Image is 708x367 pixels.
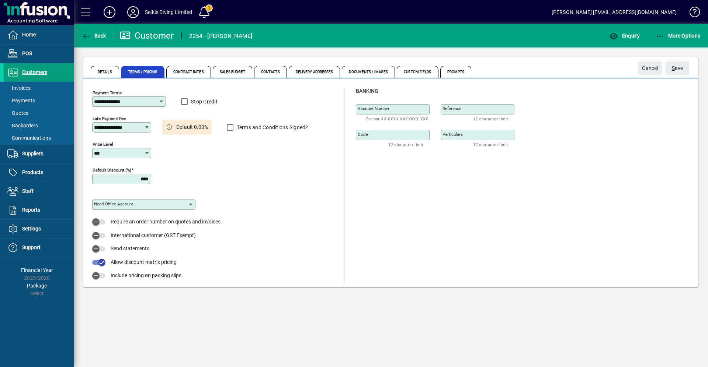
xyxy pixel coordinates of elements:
[672,62,683,74] span: ave
[7,98,35,103] span: Payments
[121,66,165,78] span: Terms / Pricing
[609,33,640,39] span: Enquiry
[4,119,74,132] a: Backorders
[22,32,36,38] span: Home
[4,201,74,219] a: Reports
[684,1,699,25] a: Knowledge Base
[642,62,658,74] span: Cancel
[666,61,689,75] button: Save
[111,232,196,238] span: International customer (GST Exempt)
[189,30,253,42] div: 2254 - [PERSON_NAME]
[22,207,40,213] span: Reports
[254,66,287,78] span: Contacts
[7,123,38,128] span: Backorders
[93,142,113,147] mat-label: Price Level
[388,140,423,149] mat-hint: 12 character limit
[111,259,177,265] span: Allow discount matrix pricing
[27,283,47,289] span: Package
[656,33,701,39] span: More Options
[4,163,74,182] a: Products
[342,66,395,78] span: Documents / Images
[442,132,463,137] mat-label: Particulars
[4,107,74,119] a: Quotes
[638,61,662,75] button: Cancel
[81,33,106,39] span: Back
[111,272,181,278] span: Include pricing on packing slips
[22,226,41,232] span: Settings
[145,6,192,18] div: Selkie Diving Limited
[22,244,41,250] span: Support
[22,188,34,194] span: Staff
[4,94,74,107] a: Payments
[654,29,702,42] button: More Options
[111,246,149,251] span: Send statements
[91,66,119,78] span: Details
[4,82,74,94] a: Invoices
[4,220,74,238] a: Settings
[22,50,32,56] span: POS
[93,90,122,95] mat-label: Payment Terms
[74,29,114,42] app-page-header-button: Back
[442,106,461,111] mat-label: Reference
[397,66,438,78] span: Custom Fields
[4,45,74,63] a: POS
[440,66,472,78] span: Prompts
[22,69,47,75] span: Customers
[672,65,675,71] span: S
[7,135,51,141] span: Communications
[22,151,43,156] span: Suppliers
[7,110,28,116] span: Quotes
[98,6,121,19] button: Add
[93,116,126,121] mat-label: Late Payment Fee
[80,29,108,42] button: Back
[4,132,74,144] a: Communications
[552,6,677,18] div: [PERSON_NAME] [EMAIL_ADDRESS][DOMAIN_NAME]
[213,66,252,78] span: Sales Budget
[4,145,74,163] a: Suppliers
[21,267,53,273] span: Financial Year
[358,106,389,111] mat-label: Account number
[473,140,508,149] mat-hint: 12 character limit
[235,124,308,131] label: Terms and Conditions Signed?
[111,219,221,225] span: Require an order number on quotes and invoices
[473,114,508,123] mat-hint: 12 character limit
[4,26,74,44] a: Home
[190,98,218,105] label: Stop Credit
[607,29,642,42] button: Enquiry
[4,239,74,257] a: Support
[120,30,174,42] div: Customer
[7,85,31,91] span: Invoices
[166,66,211,78] span: Contract Rates
[4,182,74,201] a: Staff
[121,6,145,19] button: Profile
[358,132,368,137] mat-label: Code
[93,167,131,173] mat-label: Default Discount (%)
[94,201,133,207] mat-label: Head Office Account
[356,88,378,94] span: Banking
[366,114,428,123] mat-hint: Format XX-XXXX-XXXXXXX-XXX
[289,66,340,78] span: Delivery Addresses
[176,123,208,131] span: Default 0.00%
[22,169,43,175] span: Products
